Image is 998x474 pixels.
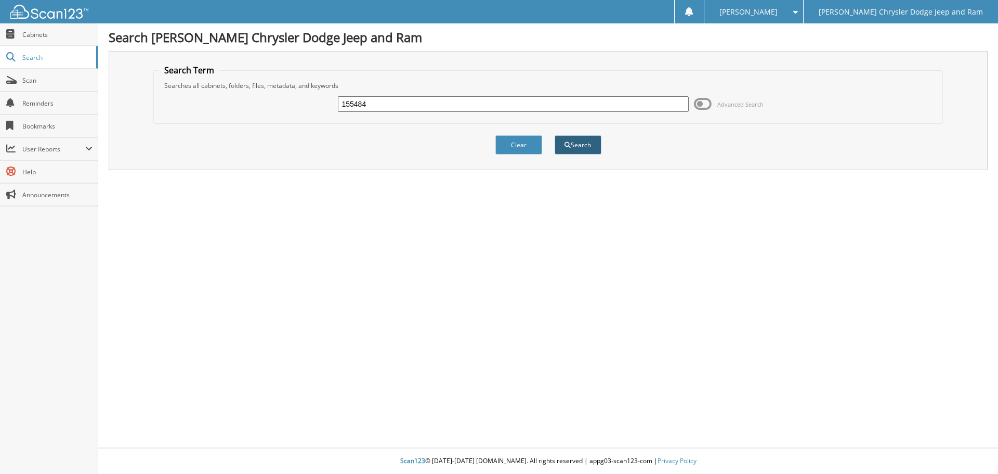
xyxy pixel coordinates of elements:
[555,135,601,155] button: Search
[400,456,425,465] span: Scan123
[719,9,778,15] span: [PERSON_NAME]
[109,29,988,46] h1: Search [PERSON_NAME] Chrysler Dodge Jeep and Ram
[22,99,93,108] span: Reminders
[159,65,219,76] legend: Search Term
[658,456,697,465] a: Privacy Policy
[159,81,938,90] div: Searches all cabinets, folders, files, metadata, and keywords
[22,168,93,176] span: Help
[98,449,998,474] div: © [DATE]-[DATE] [DOMAIN_NAME]. All rights reserved | appg03-scan123-com |
[717,100,764,108] span: Advanced Search
[22,190,93,199] span: Announcements
[22,122,93,131] span: Bookmarks
[946,424,998,474] iframe: Chat Widget
[10,5,88,19] img: scan123-logo-white.svg
[22,53,91,62] span: Search
[22,30,93,39] span: Cabinets
[819,9,983,15] span: [PERSON_NAME] Chrysler Dodge Jeep and Ram
[495,135,542,155] button: Clear
[22,76,93,85] span: Scan
[22,145,85,153] span: User Reports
